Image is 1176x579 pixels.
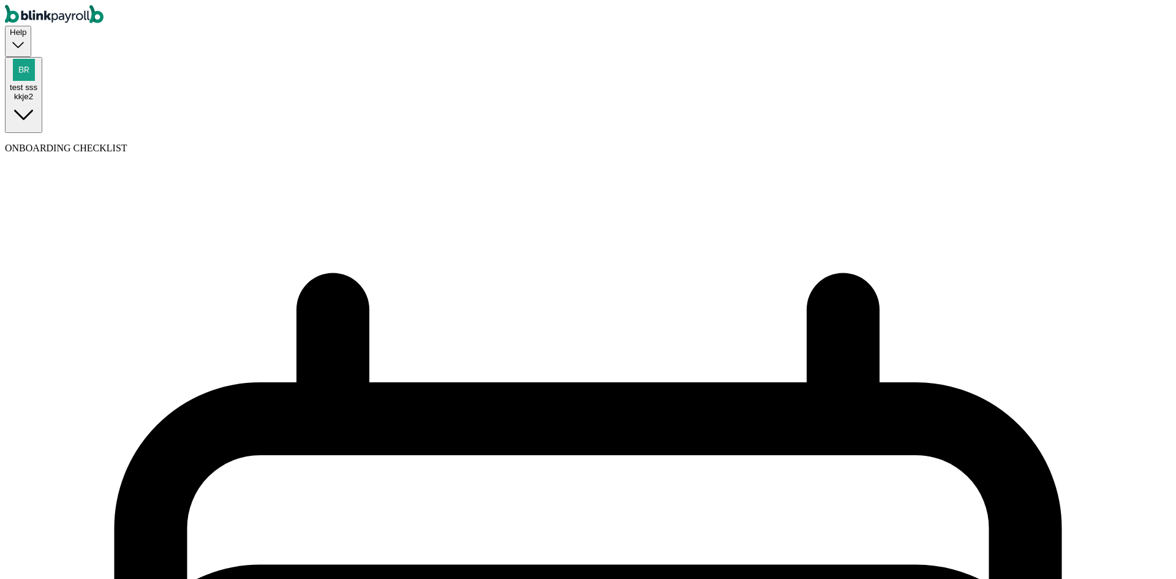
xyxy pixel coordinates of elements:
[5,57,42,132] button: test ssskkje2
[10,28,26,37] span: Help
[5,26,31,57] button: Help
[5,143,1171,154] p: ONBOARDING CHECKLIST
[10,83,37,92] span: test sss
[1115,520,1176,579] iframe: Chat Widget
[5,5,1171,26] nav: Global
[10,92,37,101] div: kkje2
